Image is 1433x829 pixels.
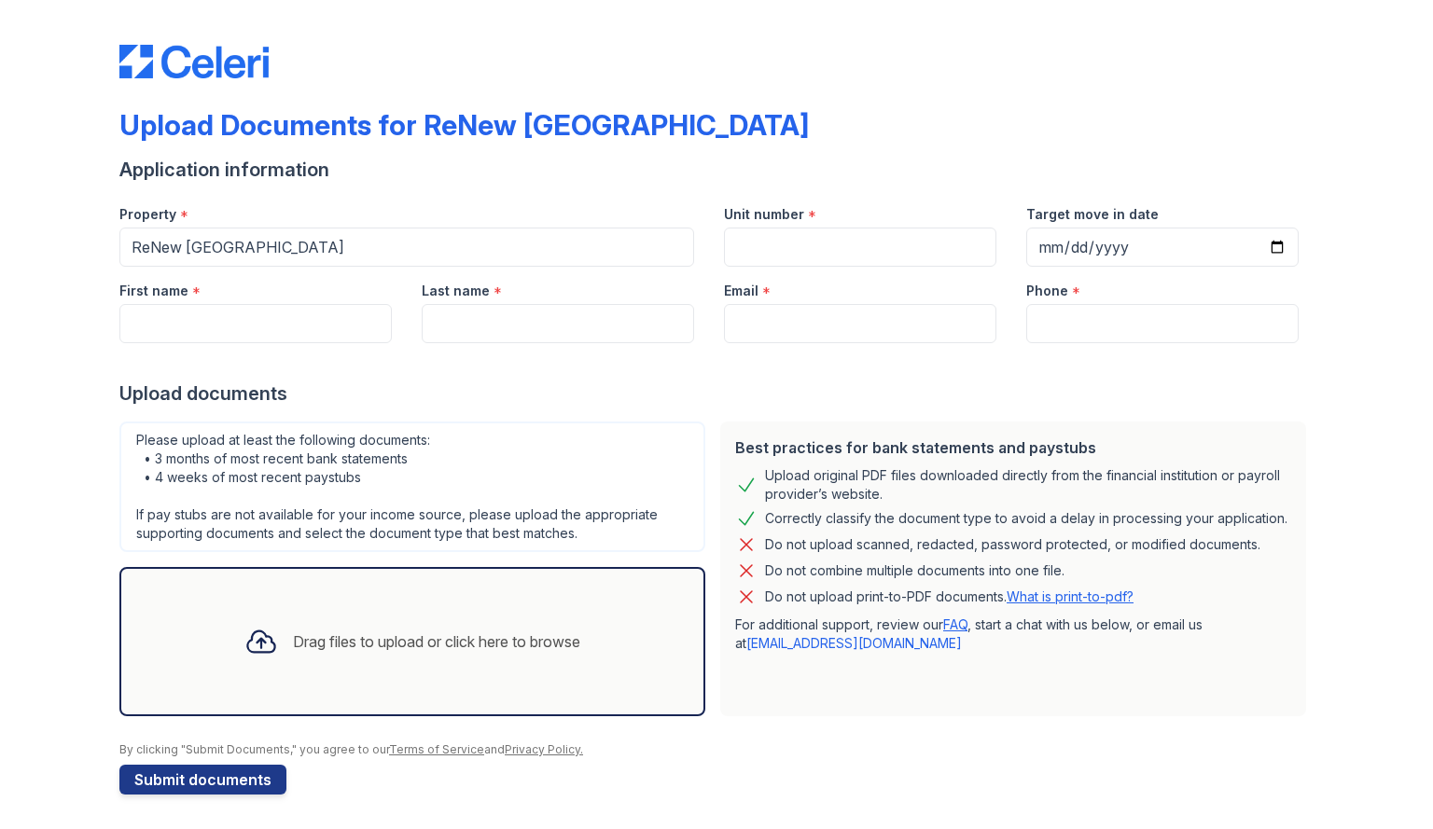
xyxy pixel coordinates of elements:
div: Drag files to upload or click here to browse [293,630,580,653]
label: Unit number [724,205,804,224]
button: Submit documents [119,765,286,794]
div: Upload original PDF files downloaded directly from the financial institution or payroll provider’... [765,466,1291,504]
div: Best practices for bank statements and paystubs [735,436,1291,459]
a: What is print-to-pdf? [1007,588,1134,604]
a: Terms of Service [389,742,484,756]
label: Target move in date [1026,205,1159,224]
label: Email [724,282,758,300]
div: Do not combine multiple documents into one file. [765,560,1064,582]
img: CE_Logo_Blue-a8612792a0a2168367f1c8372b55b34899dd931a85d93a1a3d3e32e68fde9ad4.png [119,45,269,78]
div: By clicking "Submit Documents," you agree to our and [119,742,1314,757]
p: For additional support, review our , start a chat with us below, or email us at [735,615,1291,653]
div: Upload documents [119,380,1314,407]
label: First name [119,282,188,300]
label: Property [119,205,176,224]
div: Please upload at least the following documents: • 3 months of most recent bank statements • 4 wee... [119,421,705,552]
p: Do not upload print-to-PDF documents. [765,587,1134,606]
div: Upload Documents for ReNew [GEOGRAPHIC_DATA] [119,108,809,142]
label: Last name [422,282,490,300]
a: Privacy Policy. [505,742,583,756]
a: FAQ [943,616,967,632]
div: Application information [119,157,1314,183]
a: [EMAIL_ADDRESS][DOMAIN_NAME] [746,635,962,651]
label: Phone [1026,282,1068,300]
div: Do not upload scanned, redacted, password protected, or modified documents. [765,533,1260,556]
div: Correctly classify the document type to avoid a delay in processing your application. [765,507,1287,530]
